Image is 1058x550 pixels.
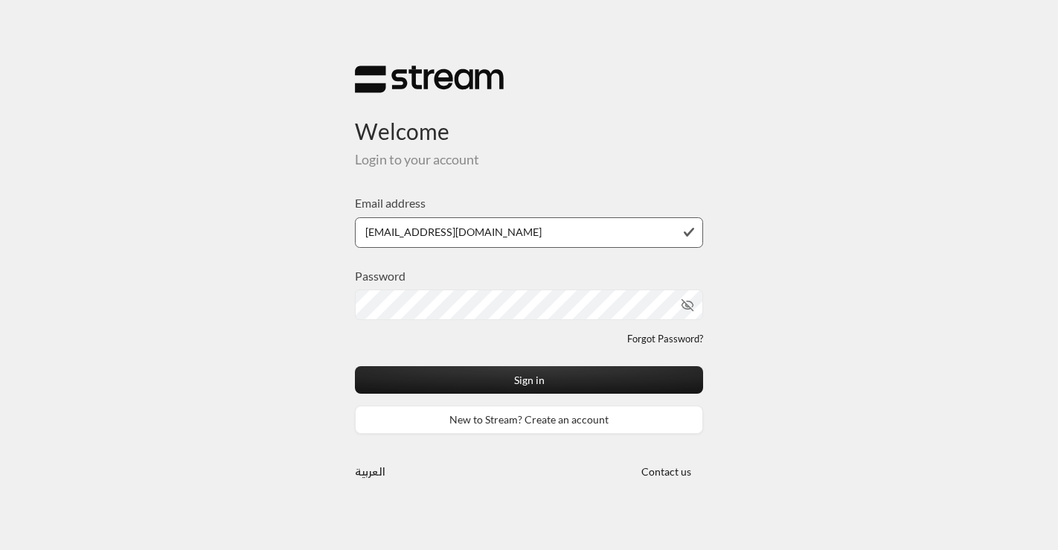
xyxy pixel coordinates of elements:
label: Email address [355,194,426,212]
h5: Login to your account [355,152,703,168]
a: New to Stream? Create an account [355,406,703,433]
input: Type your email here [355,217,703,248]
button: Contact us [629,458,703,485]
button: Sign in [355,366,703,394]
img: Stream Logo [355,65,504,94]
button: toggle password visibility [675,292,700,318]
a: Contact us [629,465,703,478]
a: العربية [355,458,385,485]
a: Forgot Password? [627,332,703,347]
label: Password [355,267,405,285]
h3: Welcome [355,94,703,145]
